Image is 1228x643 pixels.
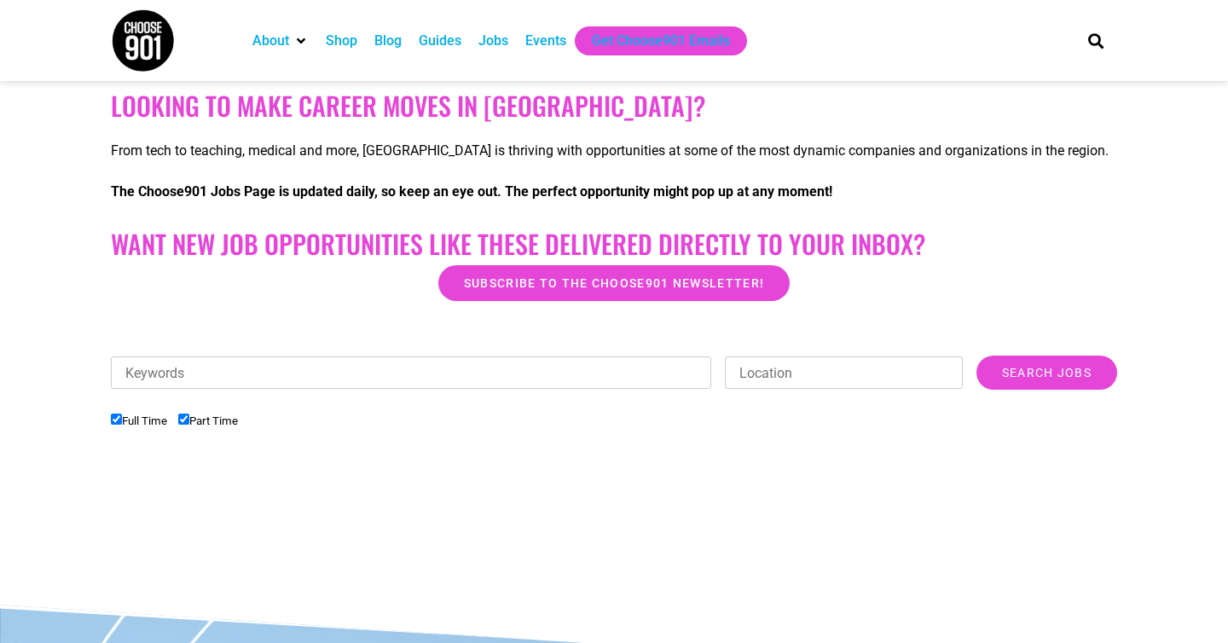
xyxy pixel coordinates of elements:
[478,31,508,51] a: Jobs
[111,229,1117,259] h2: Want New Job Opportunities like these Delivered Directly to your Inbox?
[326,31,357,51] a: Shop
[244,26,317,55] div: About
[111,183,832,200] strong: The Choose901 Jobs Page is updated daily, so keep an eye out. The perfect opportunity might pop u...
[438,265,790,301] a: Subscribe to the Choose901 newsletter!
[419,31,461,51] a: Guides
[725,356,963,389] input: Location
[1082,26,1110,55] div: Search
[244,26,1059,55] nav: Main nav
[178,414,238,427] label: Part Time
[525,31,566,51] a: Events
[252,31,289,51] a: About
[976,356,1117,390] input: Search Jobs
[111,90,1117,121] h2: Looking to make career moves in [GEOGRAPHIC_DATA]?
[374,31,402,51] a: Blog
[464,277,764,289] span: Subscribe to the Choose901 newsletter!
[178,414,189,425] input: Part Time
[111,414,167,427] label: Full Time
[111,414,122,425] input: Full Time
[111,141,1117,161] p: From tech to teaching, medical and more, [GEOGRAPHIC_DATA] is thriving with opportunities at some...
[592,31,730,51] a: Get Choose901 Emails
[111,356,711,389] input: Keywords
